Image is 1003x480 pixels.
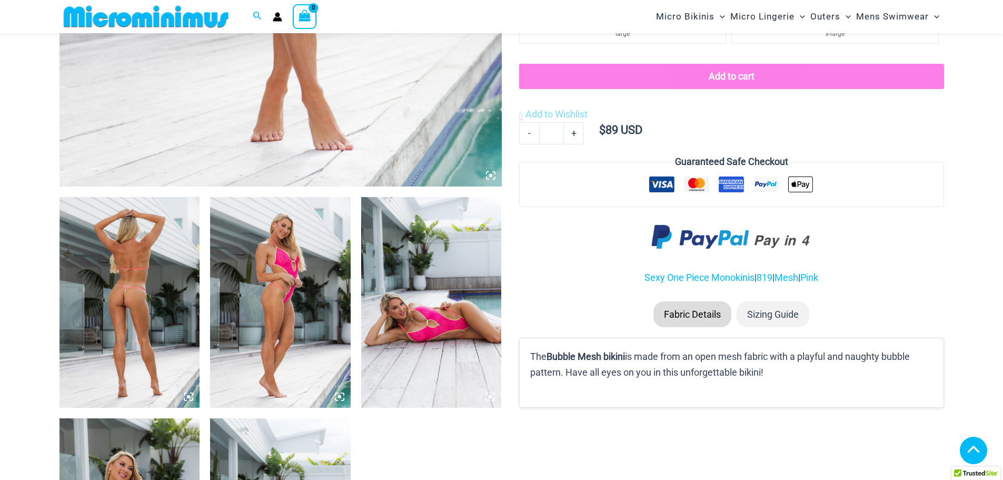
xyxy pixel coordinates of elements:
b: Bubble Mesh bikini [547,351,625,362]
span: $ [599,123,605,136]
img: Bubble Mesh Highlight Pink 819 One Piece 05 [361,197,502,408]
nav: Site Navigation [652,2,944,32]
img: Bubble Mesh Highlight Pink 819 One Piece 03 [59,197,200,408]
p: | | | [519,270,944,286]
li: Sizing Guide [737,301,809,328]
span: Menu Toggle [795,3,805,30]
a: Search icon link [253,10,262,23]
a: - [519,122,539,144]
a: Pink [800,272,818,283]
li: x-large [731,23,938,44]
a: Micro LingerieMenu ToggleMenu Toggle [728,3,808,30]
li: Fabric Details [653,301,731,328]
span: Micro Lingerie [730,3,795,30]
a: Mesh [774,272,798,283]
li: large [519,23,726,44]
a: + [564,122,584,144]
span: Menu Toggle [929,3,939,30]
button: Add to cart [519,64,944,89]
a: OutersMenu ToggleMenu Toggle [808,3,853,30]
a: Add to Wishlist [519,106,588,122]
a: View Shopping Cart, empty [293,4,317,28]
span: Add to Wishlist [525,109,588,120]
span: Outers [810,3,840,30]
a: Account icon link [273,12,282,22]
bdi: 89 USD [599,123,642,136]
a: Sexy One Piece Monokinis [644,272,754,283]
a: 819 [757,272,772,283]
span: large [615,30,630,37]
legend: Guaranteed Safe Checkout [671,154,792,170]
p: The is made from an open mesh fabric with a playful and naughty bubble pattern. Have all eyes on ... [530,349,932,380]
span: Menu Toggle [714,3,725,30]
input: Product quantity [539,122,564,144]
span: Micro Bikinis [656,3,714,30]
a: Mens SwimwearMenu ToggleMenu Toggle [853,3,942,30]
img: Bubble Mesh Highlight Pink 819 One Piece 02 [210,197,351,408]
span: x-large [826,30,845,37]
span: Menu Toggle [840,3,851,30]
a: Micro BikinisMenu ToggleMenu Toggle [653,3,728,30]
img: MM SHOP LOGO FLAT [59,5,233,28]
span: Mens Swimwear [856,3,929,30]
